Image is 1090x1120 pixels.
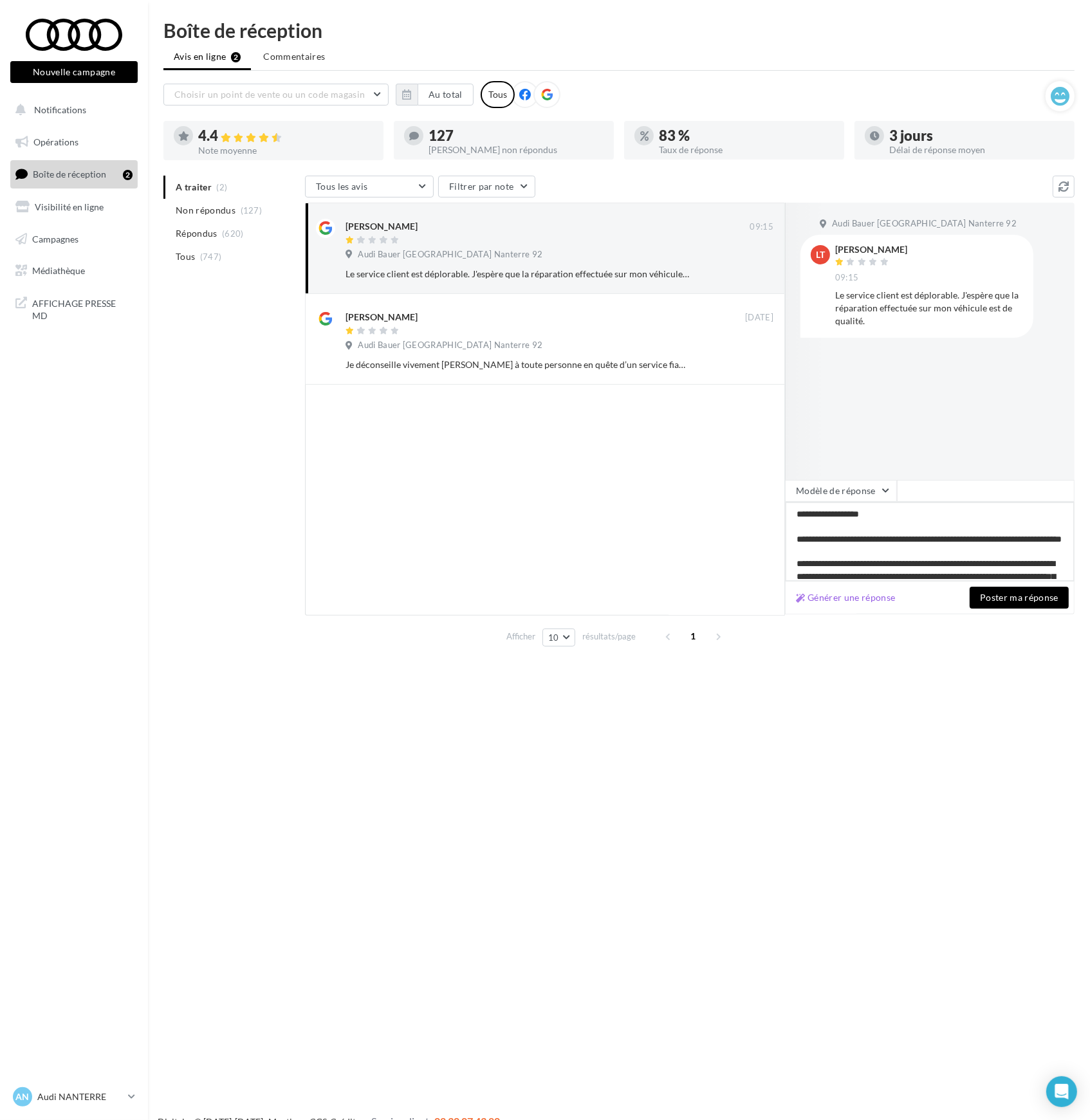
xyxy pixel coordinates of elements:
span: Notifications [34,104,86,115]
span: AN [16,1090,30,1103]
span: Boîte de réception [33,169,106,179]
div: Le service client est déplorable. J'espère que la réparation effectuée sur mon véhicule est de qu... [835,289,1023,327]
span: Non répondus [176,204,236,217]
div: 2 [123,170,133,180]
div: [PERSON_NAME] [346,311,418,324]
button: Tous les avis [305,176,434,197]
a: AFFICHAGE PRESSE MD [8,289,140,327]
button: 10 [542,629,575,647]
span: Opérations [33,136,79,147]
span: 09:15 [750,221,773,233]
span: Médiathèque [32,265,85,276]
div: Boîte de réception [163,21,1075,40]
div: 4.4 [198,129,373,143]
button: Nouvelle campagne [10,61,138,83]
span: 1 [683,626,704,647]
button: Poster ma réponse [970,587,1069,609]
button: Modèle de réponse [785,480,897,502]
span: (747) [200,252,222,262]
a: AN Audi NANTERRE [10,1085,138,1109]
a: Campagnes [8,226,140,253]
span: Audi Bauer [GEOGRAPHIC_DATA] Nanterre 92 [358,340,542,351]
div: [PERSON_NAME] non répondus [429,145,604,154]
a: Boîte de réception2 [8,160,140,188]
button: Au total [418,84,474,106]
div: Open Intercom Messenger [1046,1076,1077,1107]
div: Le service client est déplorable. J'espère que la réparation effectuée sur mon véhicule est de qu... [346,268,690,280]
button: Générer une réponse [791,590,901,605]
span: Audi Bauer [GEOGRAPHIC_DATA] Nanterre 92 [358,249,542,261]
div: [PERSON_NAME] [835,245,907,254]
span: (620) [222,228,244,239]
p: Audi NANTERRE [37,1090,123,1103]
button: Au total [396,84,474,106]
span: Audi Bauer [GEOGRAPHIC_DATA] Nanterre 92 [832,218,1017,230]
button: Filtrer par note [438,176,535,197]
button: Notifications [8,96,135,124]
span: résultats/page [582,630,636,643]
a: Opérations [8,129,140,156]
a: Visibilité en ligne [8,194,140,221]
span: [DATE] [745,312,773,324]
span: LT [816,248,825,261]
span: Tous les avis [316,181,368,192]
span: Choisir un point de vente ou un code magasin [174,89,365,100]
div: Tous [481,81,515,108]
span: Visibilité en ligne [35,201,104,212]
span: Commentaires [263,50,325,63]
div: Délai de réponse moyen [889,145,1064,154]
span: Répondus [176,227,217,240]
span: AFFICHAGE PRESSE MD [32,295,133,322]
div: Note moyenne [198,146,373,155]
span: 10 [548,632,559,643]
div: [PERSON_NAME] [346,220,418,233]
span: Afficher [506,630,535,643]
div: 83 % [659,129,834,143]
div: Taux de réponse [659,145,834,154]
div: 127 [429,129,604,143]
span: Campagnes [32,233,79,244]
div: Je déconseille vivement [PERSON_NAME] à toute personne en quête d’un service fiable et respectueu... [346,358,690,371]
span: 09:15 [835,272,859,284]
span: (127) [241,205,263,216]
div: 3 jours [889,129,1064,143]
a: Médiathèque [8,257,140,284]
span: Tous [176,250,195,263]
button: Choisir un point de vente ou un code magasin [163,84,389,106]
